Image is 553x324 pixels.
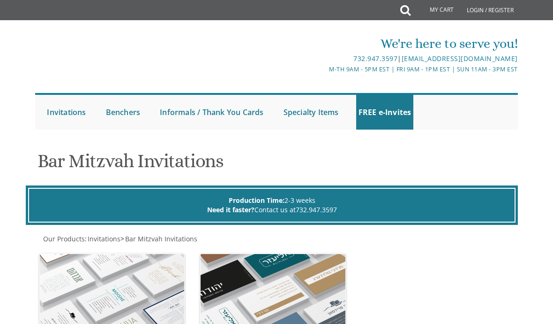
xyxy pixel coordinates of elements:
[281,95,341,130] a: Specialty Items
[88,234,120,243] span: Invitations
[229,196,284,205] span: Production Time:
[104,95,143,130] a: Benchers
[120,234,197,243] span: >
[402,54,518,63] a: [EMAIL_ADDRESS][DOMAIN_NAME]
[125,234,197,243] span: Bar Mitzvah Invitations
[45,95,88,130] a: Invitations
[28,188,516,223] div: 2-3 weeks Contact us at
[157,95,266,130] a: Informals / Thank You Cards
[207,205,254,214] span: Need it faster?
[196,64,517,74] div: M-Th 9am - 5pm EST | Fri 9am - 1pm EST | Sun 11am - 3pm EST
[196,34,517,53] div: We're here to serve you!
[296,205,337,214] a: 732.947.3597
[124,234,197,243] a: Bar Mitzvah Invitations
[410,1,460,20] a: My Cart
[196,53,517,64] div: |
[35,234,517,244] div: :
[356,95,414,130] a: FREE e-Invites
[87,234,120,243] a: Invitations
[353,54,397,63] a: 732.947.3597
[37,151,516,178] h1: Bar Mitzvah Invitations
[42,234,85,243] a: Our Products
